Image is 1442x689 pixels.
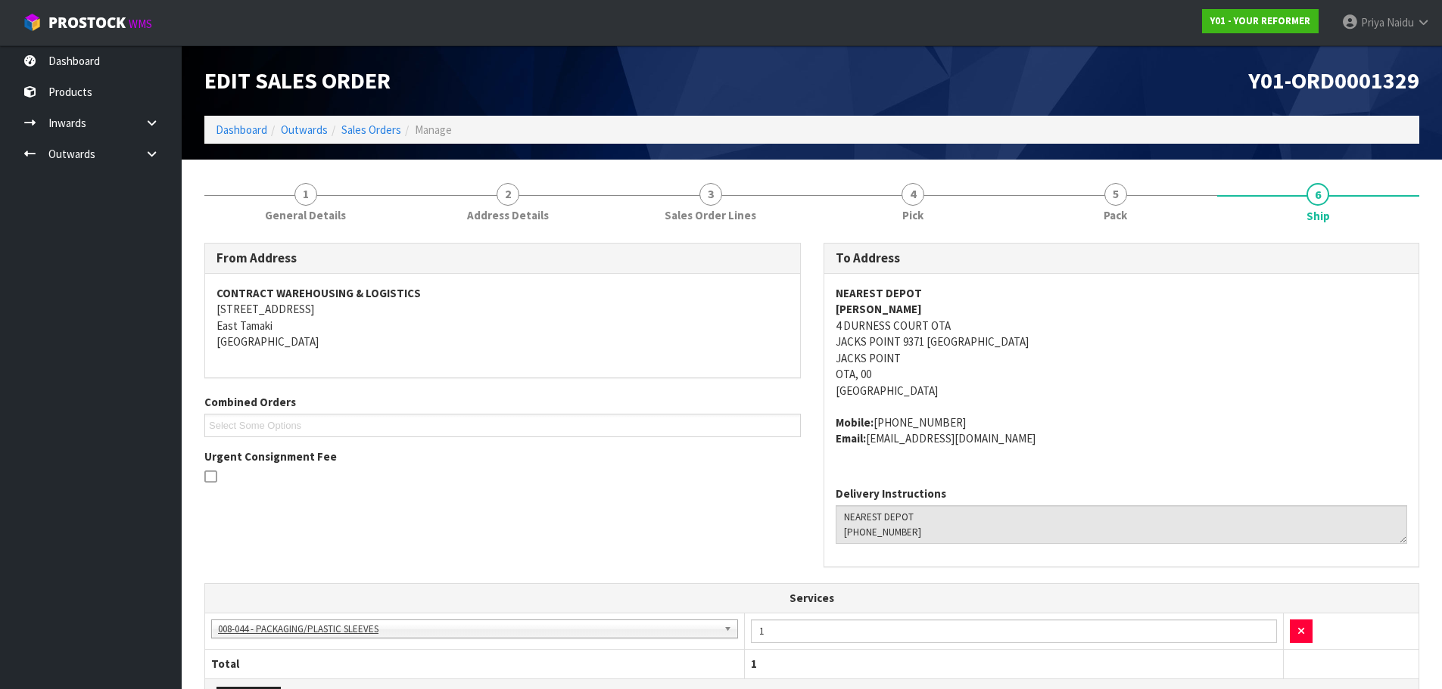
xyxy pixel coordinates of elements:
[665,207,756,223] span: Sales Order Lines
[204,394,296,410] label: Combined Orders
[902,207,923,223] span: Pick
[216,286,421,300] strong: CONTRACT WAREHOUSING & LOGISTICS
[836,415,874,430] strong: mobile
[216,285,789,350] address: [STREET_ADDRESS] East Tamaki [GEOGRAPHIC_DATA]
[836,302,922,316] strong: [PERSON_NAME]
[836,285,1408,399] address: 4 DURNESS COURT OTA JACKS POINT 9371 [GEOGRAPHIC_DATA] JACKS POINT OTA, 00 [GEOGRAPHIC_DATA]
[216,251,789,265] h3: From Address
[836,286,922,300] strong: NEAREST DEPOT
[1248,66,1419,95] span: Y01-ORD0001329
[467,207,549,223] span: Address Details
[1104,183,1127,206] span: 5
[836,431,866,445] strong: email
[205,584,1419,613] th: Services
[204,66,391,95] span: Edit Sales Order
[265,207,346,223] span: General Details
[218,620,718,638] span: 008-044 - PACKAGING/PLASTIC SLEEVES
[23,13,42,32] img: cube-alt.png
[836,486,946,501] label: Delivery Instructions
[1210,14,1310,27] strong: Y01 - YOUR REFORMER
[751,656,757,671] span: 1
[415,123,452,137] span: Manage
[205,650,744,678] th: Total
[216,123,267,137] a: Dashboard
[48,13,126,33] span: ProStock
[1104,207,1127,223] span: Pack
[281,123,328,137] a: Outwards
[497,183,519,206] span: 2
[204,448,337,464] label: Urgent Consignment Fee
[902,183,924,206] span: 4
[1387,15,1414,29] span: Naidu
[1307,208,1330,224] span: Ship
[699,183,722,206] span: 3
[341,123,401,137] a: Sales Orders
[1202,9,1319,33] a: Y01 - YOUR REFORMER
[1307,183,1329,206] span: 6
[836,414,1408,447] address: [PHONE_NUMBER] [EMAIL_ADDRESS][DOMAIN_NAME]
[294,183,317,206] span: 1
[836,251,1408,265] h3: To Address
[1361,15,1384,29] span: Priya
[129,17,152,31] small: WMS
